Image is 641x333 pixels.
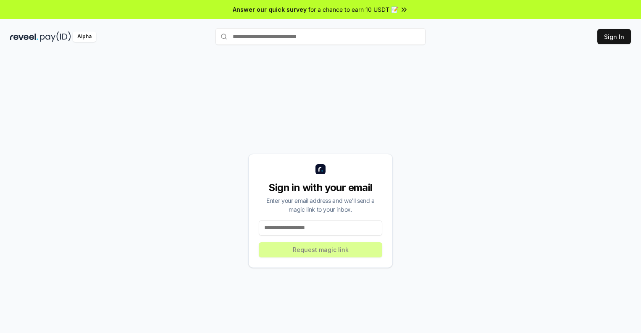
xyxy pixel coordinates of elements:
[73,31,96,42] div: Alpha
[597,29,631,44] button: Sign In
[10,31,38,42] img: reveel_dark
[259,181,382,194] div: Sign in with your email
[40,31,71,42] img: pay_id
[315,164,326,174] img: logo_small
[233,5,307,14] span: Answer our quick survey
[259,196,382,214] div: Enter your email address and we’ll send a magic link to your inbox.
[308,5,398,14] span: for a chance to earn 10 USDT 📝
